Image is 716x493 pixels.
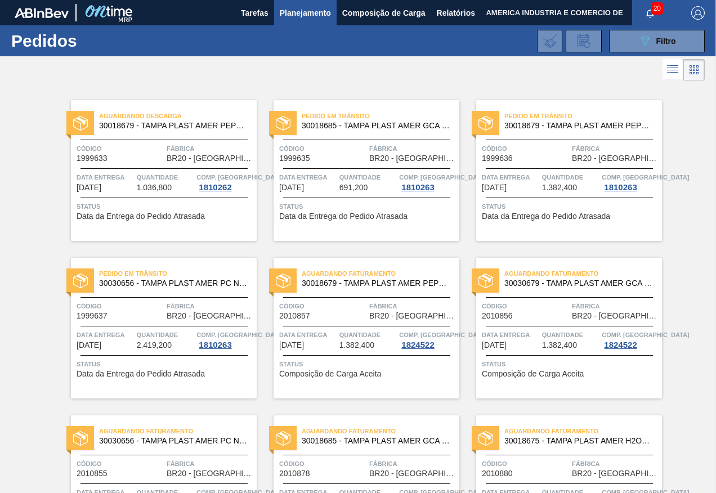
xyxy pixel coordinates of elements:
[369,301,457,312] span: Fábrica
[399,183,436,192] div: 1810263
[99,437,248,445] span: 30030656 - TAMPA PLAST AMER PC NIV24
[302,122,450,130] span: 30018685 - TAMPA PLAST AMER GCA S/LINER
[77,329,134,340] span: Data entrega
[482,341,507,349] span: 03/09/2025
[196,172,284,183] span: Comp. Carga
[602,172,659,192] a: Comp. [GEOGRAPHIC_DATA]1810263
[77,301,164,312] span: Código
[77,458,164,469] span: Código
[257,100,459,241] a: statusPedido em Trânsito30018685 - TAMPA PLAST AMER GCA S/LINERCódigo1999635FábricaBR20 - [GEOGRA...
[339,341,374,349] span: 1.382,400
[276,431,290,446] img: status
[302,110,459,122] span: Pedido em Trânsito
[656,37,676,46] span: Filtro
[399,172,457,192] a: Comp. [GEOGRAPHIC_DATA]1810263
[437,6,475,20] span: Relatórios
[99,425,257,437] span: Aguardando Faturamento
[602,329,689,340] span: Comp. Carga
[196,172,254,192] a: Comp. [GEOGRAPHIC_DATA]1810262
[482,172,539,183] span: Data entrega
[482,212,610,221] span: Data da Entrega do Pedido Atrasada
[572,154,659,163] span: BR20 - Sapucaia
[167,143,254,154] span: Fábrica
[77,341,101,349] span: 28/08/2025
[167,312,254,320] span: BR20 - Sapucaia
[602,340,639,349] div: 1824522
[167,301,254,312] span: Fábrica
[339,172,397,183] span: Quantidade
[77,370,205,378] span: Data da Entrega do Pedido Atrasada
[572,312,659,320] span: BR20 - Sapucaia
[602,172,689,183] span: Comp. Carga
[482,458,569,469] span: Código
[279,183,304,192] span: 28/08/2025
[302,268,459,279] span: Aguardando Faturamento
[482,312,513,320] span: 2010856
[369,154,457,163] span: BR20 - Sapucaia
[99,268,257,279] span: Pedido em Trânsito
[683,59,705,80] div: Visão em Cards
[196,183,234,192] div: 1810262
[302,425,459,437] span: Aguardando Faturamento
[369,312,457,320] span: BR20 - Sapucaia
[339,183,368,192] span: 691,200
[459,258,662,398] a: statusAguardando Faturamento30030679 - TAMPA PLAST AMER GCA ZERO NIV24Código2010856FábricaBR20 - ...
[276,274,290,288] img: status
[276,116,290,131] img: status
[482,143,569,154] span: Código
[280,6,331,20] span: Planejamento
[279,312,310,320] span: 2010857
[196,329,254,349] a: Comp. [GEOGRAPHIC_DATA]1810263
[279,458,366,469] span: Código
[399,329,486,340] span: Comp. Carga
[99,122,248,130] span: 30018679 - TAMPA PLAST AMER PEPSI ZERO S/LINER
[77,143,164,154] span: Código
[11,34,167,47] h1: Pedidos
[167,469,254,478] span: BR20 - Sapucaia
[279,469,310,478] span: 2010878
[369,469,457,478] span: BR20 - Sapucaia
[279,341,304,349] span: 03/09/2025
[504,268,662,279] span: Aguardando Faturamento
[504,110,662,122] span: Pedido em Trânsito
[73,116,88,131] img: status
[504,437,653,445] span: 30018675 - TAMPA PLAST AMER H2OH LIMONETO S/LINER
[504,279,653,288] span: 30030679 - TAMPA PLAST AMER GCA ZERO NIV24
[196,329,284,340] span: Comp. Carga
[279,212,408,221] span: Data da Entrega do Pedido Atrasada
[399,340,436,349] div: 1824522
[609,30,705,52] button: Filtro
[279,301,366,312] span: Código
[137,329,194,340] span: Quantidade
[77,469,108,478] span: 2010855
[482,469,513,478] span: 2010880
[73,431,88,446] img: status
[602,183,639,192] div: 1810263
[302,437,450,445] span: 30018685 - TAMPA PLAST AMER GCA S/LINER
[572,143,659,154] span: Fábrica
[399,329,457,349] a: Comp. [GEOGRAPHIC_DATA]1824522
[99,110,257,122] span: Aguardando Descarga
[77,183,101,192] span: 13/08/2025
[137,183,172,192] span: 1.036,800
[279,154,310,163] span: 1999635
[542,341,577,349] span: 1.382,400
[54,258,257,398] a: statusPedido em Trânsito30030656 - TAMPA PLAST AMER PC NIV24Código1999637FábricaBR20 - [GEOGRAPHI...
[482,301,569,312] span: Código
[478,431,493,446] img: status
[399,172,486,183] span: Comp. Carga
[77,212,205,221] span: Data da Entrega do Pedido Atrasada
[459,100,662,241] a: statusPedido em Trânsito30018679 - TAMPA PLAST AMER PEPSI ZERO S/LINERCódigo1999636FábricaBR20 - ...
[478,116,493,131] img: status
[77,312,108,320] span: 1999637
[651,2,663,15] span: 20
[137,341,172,349] span: 2.419,200
[54,100,257,241] a: statusAguardando Descarga30018679 - TAMPA PLAST AMER PEPSI ZERO S/LINERCódigo1999633FábricaBR20 -...
[482,370,584,378] span: Composição de Carga Aceita
[257,258,459,398] a: statusAguardando Faturamento30018679 - TAMPA PLAST AMER PEPSI ZERO S/LINERCódigo2010857FábricaBR2...
[279,201,457,212] span: Status
[504,122,653,130] span: 30018679 - TAMPA PLAST AMER PEPSI ZERO S/LINER
[542,329,599,340] span: Quantidade
[369,458,457,469] span: Fábrica
[77,358,254,370] span: Status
